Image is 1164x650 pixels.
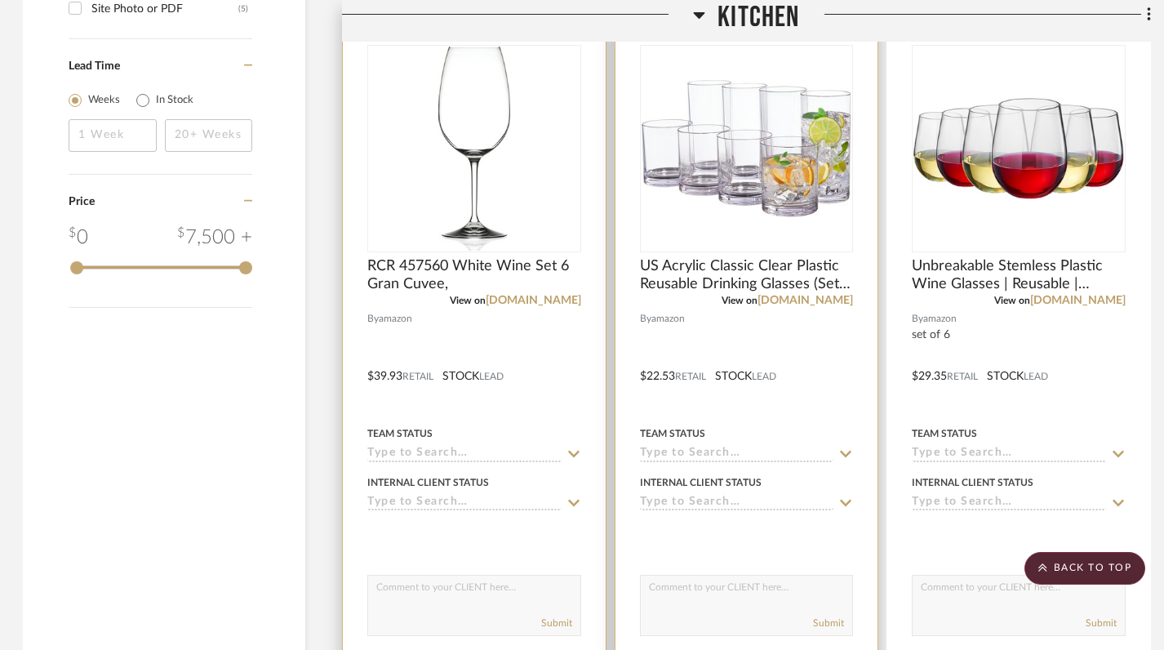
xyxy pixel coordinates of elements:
span: View on [994,296,1030,305]
div: Internal Client Status [640,475,762,490]
div: 7,500 + [177,223,252,252]
label: In Stock [156,92,193,109]
input: 20+ Weeks [165,119,253,152]
label: Weeks [88,92,120,109]
img: Unbreakable Stemless Plastic Wine Glasses | Reusable | Shatterproof 100% Tritan Acrylic Plastic |... [913,98,1124,199]
span: Price [69,196,95,207]
div: Team Status [912,426,977,441]
span: RCR 457560 White Wine Set 6 Gran Cuvee, [367,257,581,293]
div: Internal Client Status [367,475,489,490]
span: US Acrylic Classic Clear Plastic Reusable Drinking Glasses (Set of 8) 12oz Rocks & 16oz Water Cup... [640,257,854,293]
scroll-to-top-button: BACK TO TOP [1024,552,1145,585]
input: Type to Search… [367,496,562,511]
a: [DOMAIN_NAME] [486,295,581,306]
button: Submit [813,616,844,630]
div: 0 [368,46,580,252]
input: Type to Search… [912,447,1106,462]
img: US Acrylic Classic Clear Plastic Reusable Drinking Glasses (Set of 8) 12oz Rocks & 16oz Water Cup... [642,80,852,216]
span: amazon [379,311,412,327]
input: Type to Search… [640,447,834,462]
span: View on [722,296,757,305]
span: amazon [651,311,685,327]
input: Type to Search… [367,447,562,462]
div: Team Status [640,426,705,441]
img: RCR 457560 White Wine Set 6 Gran Cuvee, [438,47,510,251]
button: Submit [541,616,572,630]
span: amazon [923,311,957,327]
a: [DOMAIN_NAME] [1030,295,1126,306]
span: By [367,311,379,327]
span: View on [450,296,486,305]
div: Internal Client Status [912,475,1033,490]
span: By [912,311,923,327]
div: 0 [69,223,88,252]
div: Team Status [367,426,433,441]
input: Type to Search… [912,496,1106,511]
span: Unbreakable Stemless Plastic Wine Glasses | Reusable | Shatterproof 100% Tritan Acrylic Plastic |... [912,257,1126,293]
span: By [640,311,651,327]
button: Submit [1086,616,1117,630]
input: 1 Week [69,119,157,152]
a: [DOMAIN_NAME] [757,295,853,306]
div: 0 [641,46,853,252]
div: 0 [913,46,1125,252]
span: Lead Time [69,60,120,72]
input: Type to Search… [640,496,834,511]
